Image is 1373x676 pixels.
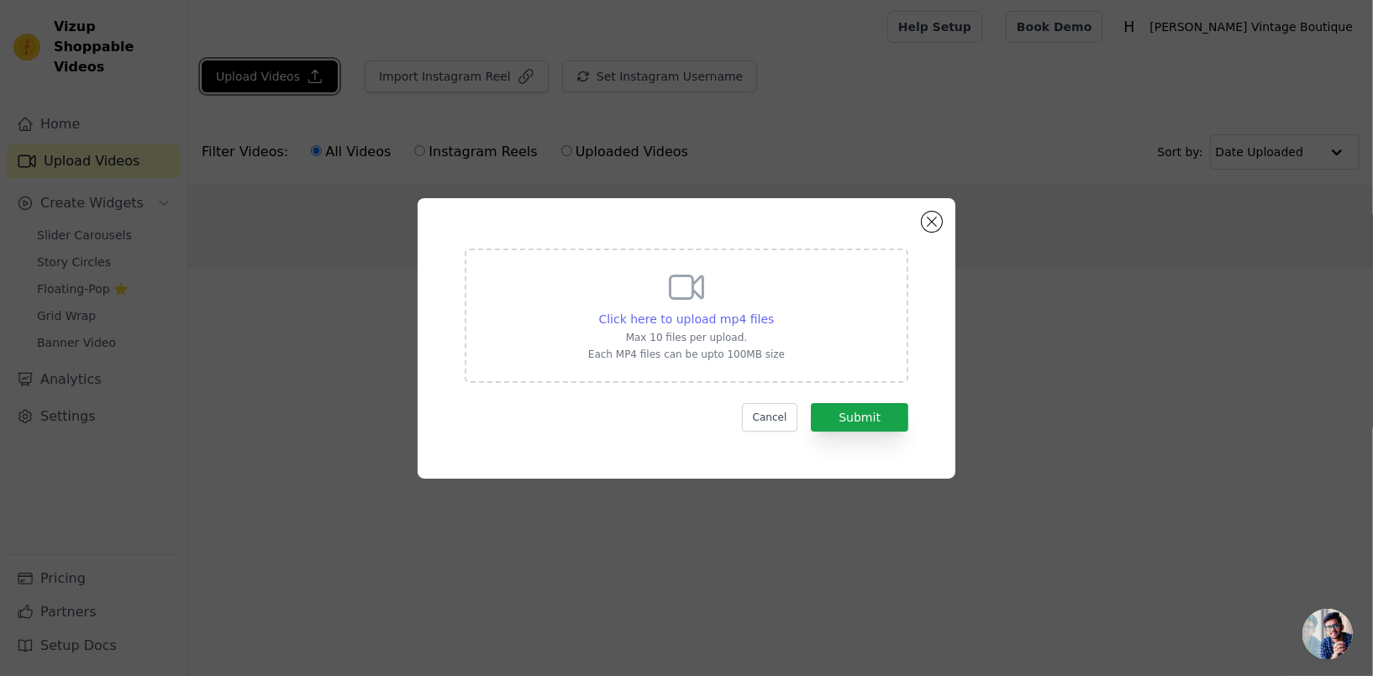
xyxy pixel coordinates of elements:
[1302,609,1353,659] div: Open chat
[588,331,785,344] p: Max 10 files per upload.
[742,403,798,432] button: Cancel
[811,403,908,432] button: Submit
[588,348,785,361] p: Each MP4 files can be upto 100MB size
[922,212,942,232] button: Close modal
[599,312,775,326] span: Click here to upload mp4 files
